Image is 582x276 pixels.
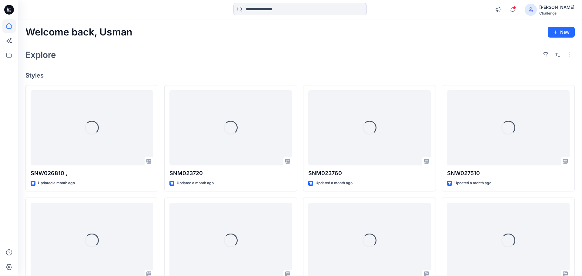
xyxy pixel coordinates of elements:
div: Challenge [539,11,574,15]
p: Updated a month ago [316,180,353,186]
p: Updated a month ago [38,180,75,186]
p: Updated a month ago [177,180,214,186]
p: SNW026810 , [31,169,153,178]
p: SNM023760 [308,169,431,178]
h2: Explore [25,50,56,60]
button: New [548,27,575,38]
h4: Styles [25,72,575,79]
h2: Welcome back, Usman [25,27,132,38]
svg: avatar [528,7,533,12]
div: [PERSON_NAME] [539,4,574,11]
p: SNW027510 [447,169,570,178]
p: SNM023720 [169,169,292,178]
p: Updated a month ago [454,180,491,186]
